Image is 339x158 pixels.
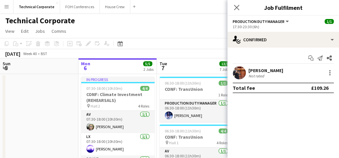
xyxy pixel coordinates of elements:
[143,61,152,66] span: 5/5
[159,100,233,122] app-card-role: Production Duty Manager1/106:30-18:00 (11h30m)[PERSON_NAME]
[60,0,100,13] button: FOH Conferences
[13,0,60,13] button: Technical Corporate
[80,64,90,72] span: 6
[227,32,339,48] div: Confirmed
[52,28,66,34] span: Comms
[81,91,155,103] h3: CONF: Climate Investment (REHEARSALS)
[159,134,233,140] h3: CONF: TransUnion
[41,51,47,56] div: BST
[248,68,283,73] div: [PERSON_NAME]
[21,28,29,34] span: Edit
[5,28,14,34] span: View
[32,27,48,35] a: Jobs
[81,61,90,67] span: Mon
[165,81,201,86] span: 06:30-18:00 (11h30m)
[5,50,20,57] div: [DATE]
[138,104,149,109] span: 4 Roles
[35,28,45,34] span: Jobs
[159,61,167,67] span: Tue
[100,0,130,13] button: House Crew
[219,81,228,86] span: 1/1
[227,3,339,12] h3: Job Fulfilment
[140,86,149,91] span: 4/4
[22,51,38,56] span: Week 40
[219,61,232,66] span: 13/13
[219,128,228,133] span: 4/4
[233,85,255,91] div: Total fee
[159,86,233,92] h3: CONF: TransUnion
[233,24,334,29] div: 17:30-23:30 (6h)
[5,16,75,26] h1: Technical Corporate
[81,133,155,155] app-card-role: LX1/107:30-18:00 (10h30m)[PERSON_NAME]
[233,19,290,24] button: Production Duty Manager
[81,77,155,82] div: In progress
[325,19,334,24] span: 1/1
[169,140,179,145] span: Hall 1
[81,111,155,133] app-card-role: AV1/107:30-18:00 (10h30m)[PERSON_NAME]
[91,104,100,109] span: Hall 2
[165,128,201,133] span: 06:30-18:00 (11h30m)
[49,27,69,35] a: Comms
[2,64,11,72] span: 5
[159,77,233,122] app-job-card: 06:30-18:00 (11h30m)1/1CONF: TransUnion1 RoleProduction Duty Manager1/106:30-18:00 (11h30m)[PERSO...
[233,19,285,24] span: Production Duty Manager
[18,27,31,35] a: Edit
[217,140,228,145] span: 4 Roles
[248,73,265,78] div: Not rated
[311,85,328,91] div: £109.26
[218,92,228,97] span: 1 Role
[3,27,17,35] a: View
[159,64,167,72] span: 7
[220,67,232,72] div: 7 Jobs
[3,61,11,67] span: Sun
[143,67,154,72] div: 2 Jobs
[86,86,122,91] span: 07:30-18:00 (10h30m)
